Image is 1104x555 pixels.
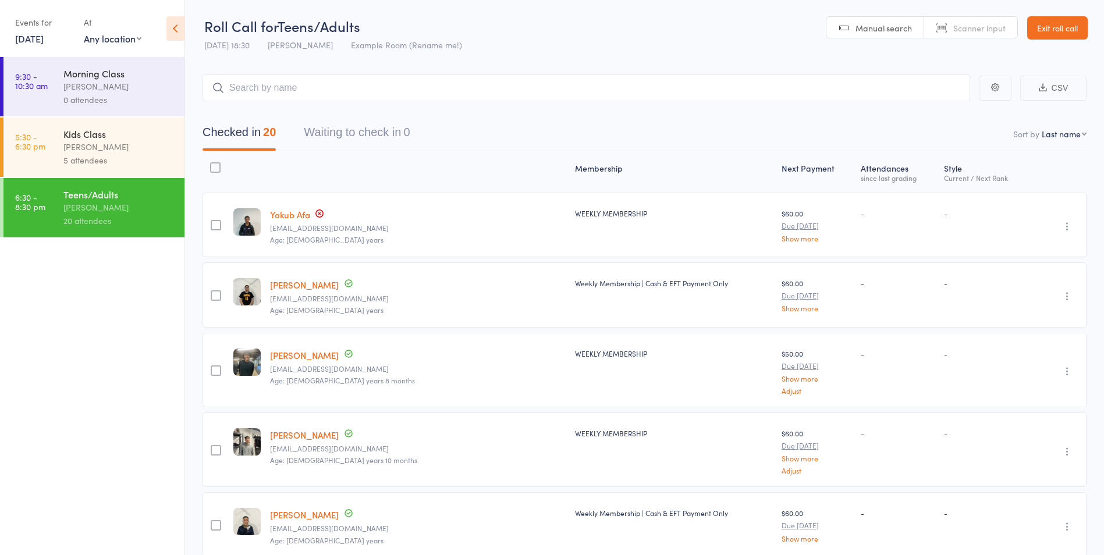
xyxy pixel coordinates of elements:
[782,304,851,312] a: Show more
[233,278,261,305] img: image1749117602.png
[944,428,1028,438] div: -
[861,508,935,518] div: -
[1042,128,1081,140] div: Last name
[777,156,856,187] div: Next Payment
[944,278,1028,288] div: -
[782,348,851,394] div: $50.00
[3,118,184,177] a: 5:30 -6:30 pmKids Class[PERSON_NAME]5 attendees
[233,208,261,236] img: image1755078275.png
[575,208,772,218] div: WEEKLY MEMBERSHIP
[856,156,939,187] div: Atten­dances
[944,174,1028,182] div: Current / Next Rank
[861,348,935,358] div: -
[782,521,851,529] small: Due [DATE]
[575,348,772,358] div: WEEKLY MEMBERSHIP
[861,428,935,438] div: -
[782,362,851,370] small: Due [DATE]
[270,279,339,291] a: [PERSON_NAME]
[944,348,1028,358] div: -
[1027,16,1088,40] a: Exit roll call
[1020,76,1087,101] button: CSV
[270,508,339,521] a: [PERSON_NAME]
[233,428,261,456] img: image1757665935.png
[855,22,912,34] span: Manual search
[575,508,772,518] div: Weekly Membership | Cash & EFT Payment Only
[782,535,851,542] a: Show more
[15,32,44,45] a: [DATE]
[782,291,851,300] small: Due [DATE]
[84,32,141,45] div: Any location
[233,508,261,535] img: image1749117639.png
[278,16,360,35] span: Teens/Adults
[782,234,851,242] a: Show more
[939,156,1032,187] div: Style
[944,508,1028,518] div: -
[1013,128,1039,140] label: Sort by
[15,72,48,90] time: 9:30 - 10:30 am
[304,120,410,151] button: Waiting to check in0
[270,365,566,373] small: Taireinacooper27@gmail.com
[782,387,851,394] a: Adjust
[84,13,141,32] div: At
[782,454,851,462] a: Show more
[270,224,566,232] small: jioaneafa00@gmail.com
[270,349,339,361] a: [PERSON_NAME]
[782,222,851,230] small: Due [DATE]
[270,524,566,532] small: donickolas@gmail.com
[575,428,772,438] div: WEEKLY MEMBERSHIP
[63,201,175,214] div: [PERSON_NAME]
[63,214,175,227] div: 20 attendees
[233,348,261,376] img: image1751269074.png
[15,13,72,32] div: Events for
[270,294,566,303] small: matt.cierpisz@gmail.com
[782,442,851,450] small: Due [DATE]
[270,429,339,441] a: [PERSON_NAME]
[203,74,970,101] input: Search by name
[15,193,45,211] time: 6:30 - 8:30 pm
[351,39,462,51] span: Example Room (Rename me!)
[782,208,851,242] div: $60.00
[3,178,184,237] a: 6:30 -8:30 pmTeens/Adults[PERSON_NAME]20 attendees
[782,278,851,312] div: $60.00
[570,156,777,187] div: Membership
[270,208,310,220] a: Yakub Afa
[403,126,410,138] div: 0
[63,80,175,93] div: [PERSON_NAME]
[782,428,851,474] div: $60.00
[953,22,1006,34] span: Scanner input
[575,278,772,288] div: Weekly Membership | Cash & EFT Payment Only
[15,132,45,151] time: 5:30 - 6:30 pm
[944,208,1028,218] div: -
[270,444,566,453] small: peterdang50@gmail.com
[63,67,175,80] div: Morning Class
[3,57,184,116] a: 9:30 -10:30 amMorning Class[PERSON_NAME]0 attendees
[270,375,415,385] span: Age: [DEMOGRAPHIC_DATA] years 8 months
[204,39,250,51] span: [DATE] 18:30
[63,154,175,167] div: 5 attendees
[63,127,175,140] div: Kids Class
[203,120,276,151] button: Checked in20
[782,375,851,382] a: Show more
[270,234,384,244] span: Age: [DEMOGRAPHIC_DATA] years
[861,278,935,288] div: -
[263,126,276,138] div: 20
[270,305,384,315] span: Age: [DEMOGRAPHIC_DATA] years
[63,188,175,201] div: Teens/Adults
[63,93,175,106] div: 0 attendees
[204,16,278,35] span: Roll Call for
[782,467,851,474] a: Adjust
[63,140,175,154] div: [PERSON_NAME]
[782,508,851,542] div: $60.00
[861,208,935,218] div: -
[861,174,935,182] div: since last grading
[268,39,333,51] span: [PERSON_NAME]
